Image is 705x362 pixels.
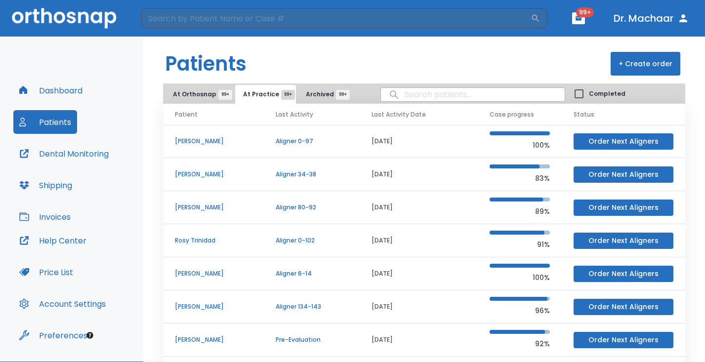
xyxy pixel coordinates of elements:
[490,272,550,283] p: 100%
[175,137,252,146] p: [PERSON_NAME]
[276,137,348,146] p: Aligner 0-97
[141,8,531,28] input: Search by Patient Name or Case #
[576,7,594,17] span: 99+
[381,85,565,104] input: search
[175,236,252,245] p: Rosy Trinidad
[175,302,252,311] p: [PERSON_NAME]
[85,331,94,340] div: Tooltip anchor
[490,239,550,250] p: 91%
[306,90,343,99] span: Archived
[175,203,252,212] p: [PERSON_NAME]
[276,110,313,119] span: Last Activity
[281,90,295,100] span: 99+
[372,110,426,119] span: Last Activity Date
[276,269,348,278] p: Aligner 6-14
[360,125,478,158] td: [DATE]
[490,110,534,119] span: Case progress
[574,166,673,183] button: Order Next Aligners
[165,85,353,104] div: tabs
[610,9,693,27] button: Dr. Machaar
[490,305,550,317] p: 96%
[173,90,225,99] span: At Orthosnap
[360,191,478,224] td: [DATE]
[574,110,594,119] span: Status
[276,236,348,245] p: Aligner 0-102
[13,323,93,347] button: Preferences
[276,203,348,212] p: Aligner 80-92
[175,335,252,344] p: [PERSON_NAME]
[13,260,79,284] button: Price List
[276,335,348,344] p: Pre-Evaluation
[490,205,550,217] p: 89%
[175,110,198,119] span: Patient
[13,110,77,134] button: Patients
[574,299,673,315] button: Order Next Aligners
[13,79,88,102] button: Dashboard
[13,229,92,252] button: Help Center
[574,266,673,282] button: Order Next Aligners
[243,90,288,99] span: At Practice
[13,205,77,229] button: Invoices
[589,89,625,98] span: Completed
[175,170,252,179] p: [PERSON_NAME]
[360,290,478,323] td: [DATE]
[13,292,112,316] button: Account Settings
[276,170,348,179] p: Aligner 34-38
[218,90,232,100] span: 99+
[360,158,478,191] td: [DATE]
[360,257,478,290] td: [DATE]
[13,142,115,165] button: Dental Monitoring
[336,90,350,100] span: 99+
[490,338,550,350] p: 92%
[13,173,78,197] button: Shipping
[574,332,673,348] button: Order Next Aligners
[611,52,680,76] button: + Create order
[360,224,478,257] td: [DATE]
[490,172,550,184] p: 83%
[574,200,673,216] button: Order Next Aligners
[175,269,252,278] p: [PERSON_NAME]
[12,8,117,28] img: Orthosnap
[165,49,247,79] h1: Patients
[574,233,673,249] button: Order Next Aligners
[276,302,348,311] p: Aligner 134-143
[490,139,550,151] p: 100%
[360,323,478,357] td: [DATE]
[574,133,673,150] button: Order Next Aligners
